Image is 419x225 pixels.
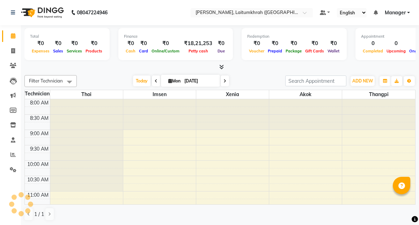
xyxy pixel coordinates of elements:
[303,49,326,53] span: Gift Cards
[137,39,150,48] div: ₹0
[29,115,50,122] div: 8:30 AM
[326,49,341,53] span: Wallet
[326,39,341,48] div: ₹0
[25,90,50,97] div: Technician
[77,3,108,22] b: 08047224946
[247,34,341,39] div: Redemption
[342,90,415,99] span: Thangpi
[351,76,375,86] button: ADD NEW
[181,39,215,48] div: ₹18,21,253
[26,191,50,199] div: 11:00 AM
[29,78,63,84] span: Filter Technician
[352,78,373,84] span: ADD NEW
[361,49,385,53] span: Completed
[361,39,385,48] div: 0
[124,39,137,48] div: ₹0
[124,49,137,53] span: Cash
[50,90,123,99] span: Thoi
[150,39,181,48] div: ₹0
[123,90,196,99] span: Imsen
[182,76,217,86] input: 2025-09-01
[247,39,266,48] div: ₹0
[51,39,65,48] div: ₹0
[18,3,66,22] img: logo
[150,49,181,53] span: Online/Custom
[29,130,50,137] div: 9:00 AM
[284,39,303,48] div: ₹0
[29,145,50,153] div: 9:30 AM
[167,78,182,84] span: Mon
[285,75,346,86] input: Search Appointment
[65,49,84,53] span: Services
[247,49,266,53] span: Voucher
[30,39,51,48] div: ₹0
[187,49,210,53] span: Petty cash
[26,161,50,168] div: 10:00 AM
[266,39,284,48] div: ₹0
[215,39,227,48] div: ₹0
[266,49,284,53] span: Prepaid
[124,34,227,39] div: Finance
[385,39,407,48] div: 0
[284,49,303,53] span: Package
[65,39,84,48] div: ₹0
[303,39,326,48] div: ₹0
[137,49,150,53] span: Card
[133,75,150,86] span: Today
[84,39,104,48] div: ₹0
[385,9,406,16] span: Manager
[385,49,407,53] span: Upcoming
[196,90,269,99] span: Xenia
[269,90,342,99] span: Akok
[84,49,104,53] span: Products
[30,49,51,53] span: Expenses
[216,49,227,53] span: Due
[26,176,50,183] div: 10:30 AM
[34,211,44,218] span: 1 / 1
[29,99,50,107] div: 8:00 AM
[51,49,65,53] span: Sales
[30,34,104,39] div: Total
